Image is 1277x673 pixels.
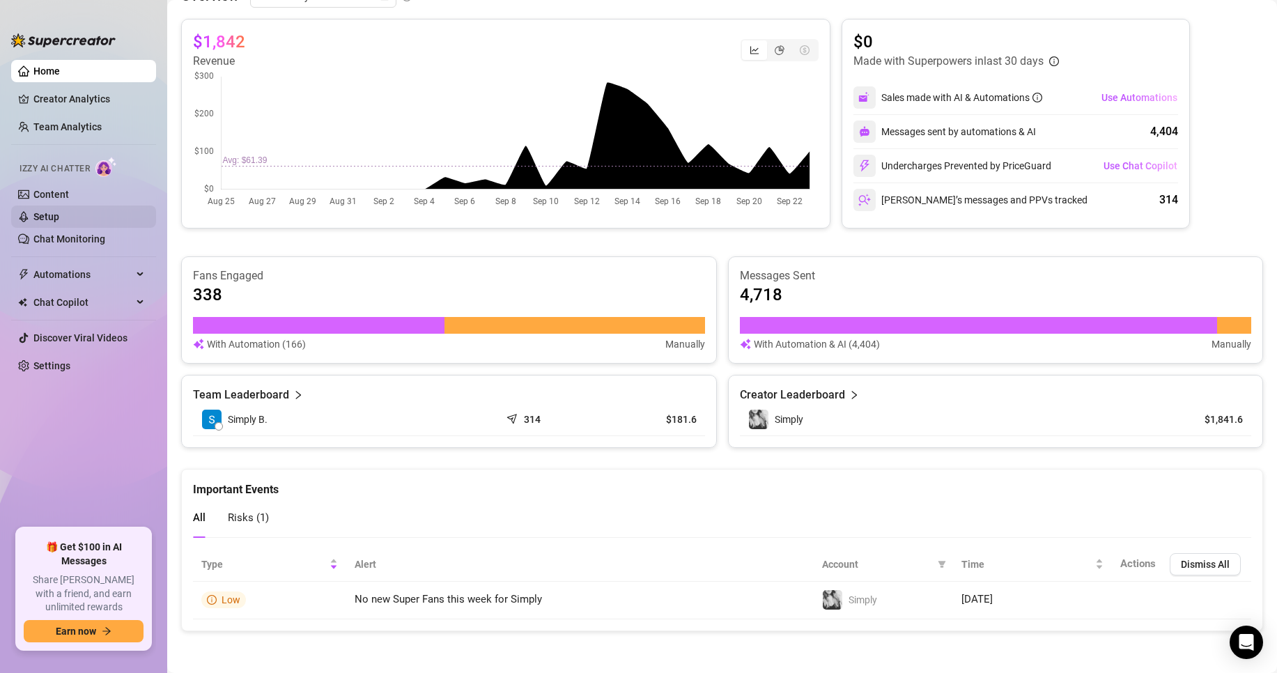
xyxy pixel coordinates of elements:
span: filter [935,554,949,575]
article: 314 [524,412,541,426]
img: AI Chatter [95,157,117,177]
span: pie-chart [775,45,784,55]
article: $1,841.6 [1179,412,1243,426]
a: Home [33,65,60,77]
div: Sales made with AI & Automations [881,90,1042,105]
span: Earn now [56,626,96,637]
div: Important Events [193,470,1251,498]
span: Dismiss All [1181,559,1230,570]
span: Low [222,594,240,605]
article: Creator Leaderboard [740,387,845,403]
span: Automations [33,263,132,286]
span: filter [938,560,946,568]
article: Fans Engaged [193,268,705,284]
img: Simply [749,410,768,429]
a: Creator Analytics [33,88,145,110]
div: Open Intercom Messenger [1230,626,1263,659]
span: [DATE] [961,593,993,605]
article: Manually [1212,336,1251,352]
article: 338 [193,284,222,306]
span: info-circle [207,595,217,605]
a: Setup [33,211,59,222]
span: Simply B. [228,412,268,427]
span: right [293,387,303,403]
a: Team Analytics [33,121,102,132]
span: Actions [1120,557,1156,570]
span: Account [822,557,932,572]
span: dollar-circle [800,45,810,55]
span: Izzy AI Chatter [20,162,90,176]
article: Revenue [193,53,245,70]
span: Simply [849,594,877,605]
img: svg%3e [740,336,751,352]
button: Use Automations [1101,86,1178,109]
span: right [849,387,859,403]
th: Alert [346,548,814,582]
img: svg%3e [858,91,871,104]
span: line-chart [750,45,759,55]
article: Messages Sent [740,268,1252,284]
span: arrow-right [102,626,111,636]
img: logo-BBDzfeDw.svg [11,33,116,47]
article: $181.6 [611,412,697,426]
th: Type [193,548,346,582]
button: Earn nowarrow-right [24,620,144,642]
div: segmented control [741,39,819,61]
span: info-circle [1032,93,1042,102]
a: Chat Monitoring [33,233,105,245]
span: Risks ( 1 ) [228,511,269,524]
article: $0 [853,31,1059,53]
span: Time [961,557,1092,572]
a: Content [33,189,69,200]
button: Use Chat Copilot [1103,155,1178,177]
span: Share [PERSON_NAME] with a friend, and earn unlimited rewards [24,573,144,614]
span: Type [201,557,327,572]
div: Undercharges Prevented by PriceGuard [853,155,1051,177]
img: Simply [823,590,842,610]
img: svg%3e [193,336,204,352]
img: svg%3e [859,126,870,137]
th: Time [953,548,1112,582]
div: [PERSON_NAME]’s messages and PPVs tracked [853,189,1088,211]
span: Chat Copilot [33,291,132,314]
article: With Automation & AI (4,404) [754,336,880,352]
img: svg%3e [858,160,871,172]
span: Use Automations [1101,92,1177,103]
img: Simply Basic [202,410,222,429]
button: Dismiss All [1170,553,1241,575]
span: All [193,511,206,524]
span: No new Super Fans this week for Simply [355,593,542,605]
article: 4,718 [740,284,782,306]
span: send [506,410,520,424]
div: Messages sent by automations & AI [853,121,1036,143]
article: Team Leaderboard [193,387,289,403]
div: 4,404 [1150,123,1178,140]
img: Chat Copilot [18,297,27,307]
span: Use Chat Copilot [1104,160,1177,171]
article: With Automation (166) [207,336,306,352]
span: 🎁 Get $100 in AI Messages [24,541,144,568]
a: Settings [33,360,70,371]
article: $1,842 [193,31,245,53]
article: Manually [665,336,705,352]
article: Made with Superpowers in last 30 days [853,53,1044,70]
div: 314 [1159,192,1178,208]
a: Discover Viral Videos [33,332,127,343]
span: info-circle [1049,56,1059,66]
span: Simply [775,414,803,425]
span: thunderbolt [18,269,29,280]
img: svg%3e [858,194,871,206]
